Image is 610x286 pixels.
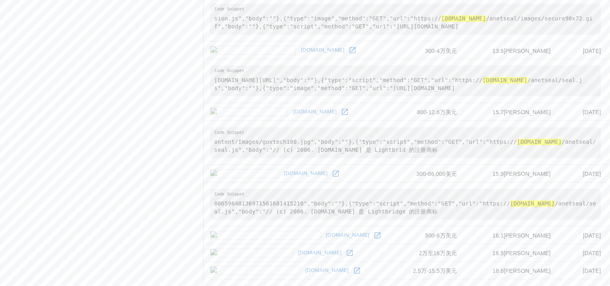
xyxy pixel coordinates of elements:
[510,200,555,207] font: [DOMAIN_NAME]
[210,107,288,116] img: municibid.com 图标
[305,267,349,273] font: [DOMAIN_NAME]
[324,229,371,241] a: [DOMAIN_NAME]
[214,15,441,22] font: sion.js","body":""},{"type":"image","method":"GET","url":"https://
[303,264,351,276] a: [DOMAIN_NAME]
[214,77,482,83] font: [DOMAIN_NAME][URL]","body":""},{"type":"script","method":"GET","url":"https://
[416,171,457,177] font: 300-86,000美元
[425,47,457,54] font: 300-4万美元
[210,46,296,54] img: naralicensing.org图标
[210,248,293,257] img: kandypens.com 图标
[441,15,486,22] font: [DOMAIN_NAME]
[492,109,551,115] font: 15.7[PERSON_NAME]
[583,109,601,115] font: [DATE]
[284,170,328,176] font: [DOMAIN_NAME]
[570,235,600,265] iframe: Drift Widget聊天控制器
[583,268,601,274] font: [DATE]
[282,167,330,179] a: [DOMAIN_NAME]
[351,264,363,276] a: 在新窗口中打开 piedmontese.com
[344,247,356,259] a: 在新窗口中打开 kandypens.com
[330,167,342,179] a: 在新窗口中打开vivecbd.com
[371,229,383,241] a: 在新窗口中打开 stillwaterinsurance.com
[425,232,457,239] font: 500-8万美元
[210,231,320,240] img: stillwaterinsurance.com 图标
[492,47,551,54] font: 13.6[PERSON_NAME]
[413,268,457,274] font: 2.5万-15.5万美元
[214,200,510,207] font: 08659640136971561681415210","body":""},{"type":"script","method":"GET","url":"https://
[298,249,342,255] font: [DOMAIN_NAME]
[492,171,551,177] font: 15.9[PERSON_NAME]
[517,139,562,145] font: [DOMAIN_NAME]
[419,250,457,256] font: 2万至16万美元
[301,47,345,53] font: [DOMAIN_NAME]
[492,232,551,239] font: 16.1[PERSON_NAME]
[583,171,601,177] font: [DATE]
[293,109,337,115] font: [DOMAIN_NAME]
[291,105,339,118] a: [DOMAIN_NAME]
[326,232,369,238] font: [DOMAIN_NAME]
[347,44,359,56] a: 在新窗口中打开 naralicensing.org
[492,250,551,256] font: 18.5[PERSON_NAME]
[299,44,347,56] a: [DOMAIN_NAME]
[210,266,300,275] img: piedmontese.com 图标
[296,246,344,259] a: [DOMAIN_NAME]
[417,109,457,115] font: 800-12.6万美元
[492,268,551,274] font: 18.6[PERSON_NAME]
[583,47,601,54] font: [DATE]
[210,169,279,178] img: vivecbd.com图标
[214,139,517,145] font: ontent/Images/govtech100.jpg","body":""},{"type":"script","method":"GET","url":"https://
[339,106,351,118] a: 在新窗口中打开 municibid.com
[583,232,601,239] font: [DATE]
[482,77,527,83] font: [DOMAIN_NAME]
